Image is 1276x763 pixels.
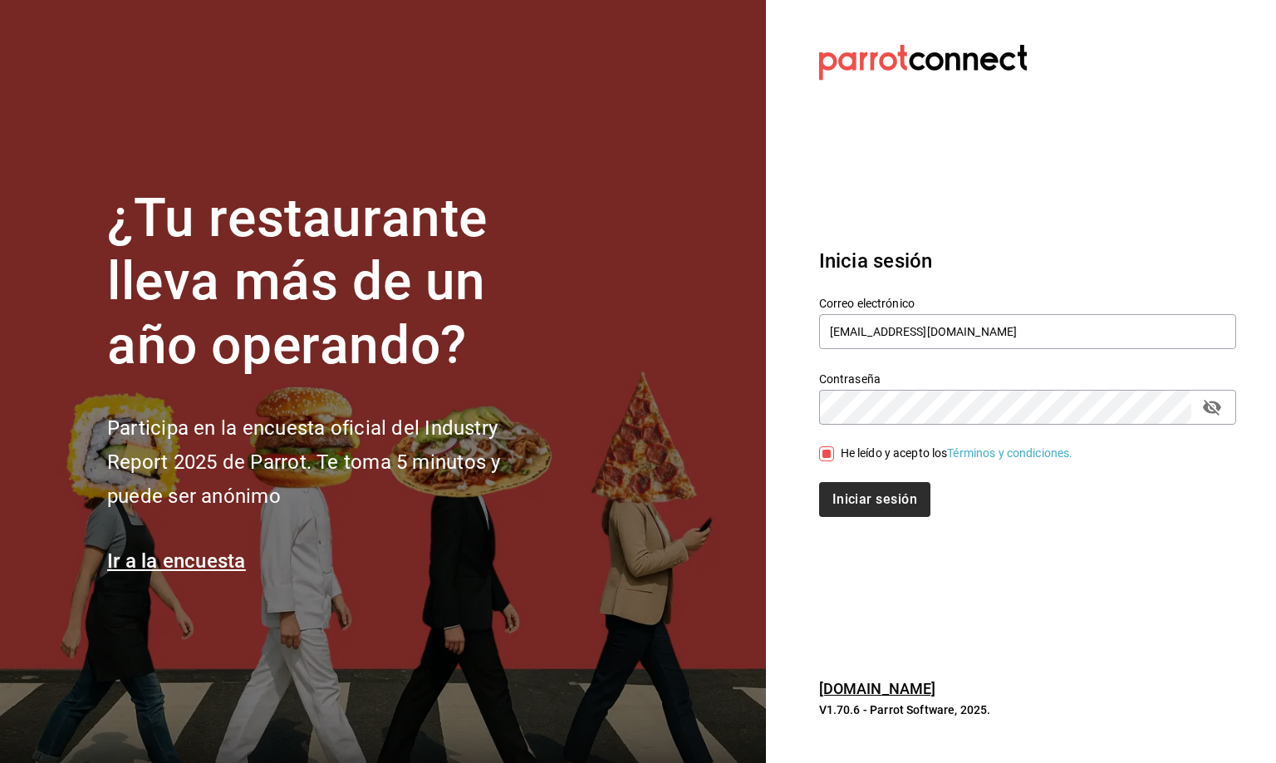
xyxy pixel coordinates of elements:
[819,372,1236,384] label: Contraseña
[1198,393,1226,421] button: passwordField
[819,482,930,517] button: Iniciar sesión
[107,549,246,573] a: Ir a la encuesta
[107,411,556,513] h2: Participa en la encuesta oficial del Industry Report 2025 de Parrot. Te toma 5 minutos y puede se...
[819,680,936,697] a: [DOMAIN_NAME]
[819,701,1236,718] p: V1.70.6 - Parrot Software, 2025.
[819,297,1236,308] label: Correo electrónico
[841,445,1073,462] div: He leído y acepto los
[819,246,1236,276] h3: Inicia sesión
[819,314,1236,349] input: Ingresa tu correo electrónico
[947,446,1072,460] a: Términos y condiciones.
[107,187,556,378] h1: ¿Tu restaurante lleva más de un año operando?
